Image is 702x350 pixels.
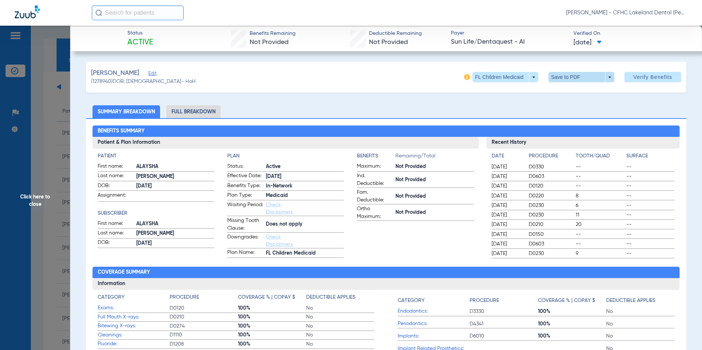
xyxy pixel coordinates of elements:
[473,72,538,82] button: FL Children Medicaid
[492,250,522,257] span: [DATE]
[576,163,624,171] span: --
[606,320,674,328] span: No
[238,322,306,330] span: 100%
[166,105,221,118] li: Full Breakdown
[148,71,155,78] span: Edit
[306,313,374,321] span: No
[98,220,134,229] span: First name:
[626,163,674,171] span: --
[238,340,306,348] span: 100%
[451,37,567,47] span: Sun Life/Dentaquest - AI
[529,202,573,209] span: D0230
[266,220,344,228] span: Does not apply
[398,294,470,307] app-breakdown-title: Category
[573,30,690,37] span: Verified On
[633,74,672,80] span: Verify Benefits
[626,231,674,238] span: --
[626,202,674,209] span: --
[576,152,624,163] app-breakdown-title: Tooth/Quad
[576,192,624,200] span: 8
[665,315,702,350] iframe: Chat Widget
[127,29,153,37] span: Status
[91,78,196,85] span: (1278940) DOB: [DEMOGRAPHIC_DATA] - HoH
[238,313,306,321] span: 100%
[357,152,395,163] app-breakdown-title: Benefits
[470,332,538,340] span: D6010
[95,10,102,16] img: Search Icon
[492,221,522,228] span: [DATE]
[91,69,139,78] span: [PERSON_NAME]
[395,163,474,171] span: Not Provided
[93,125,680,137] h2: Benefits Summary
[626,152,674,163] app-breakdown-title: Surface
[93,105,160,118] li: Summary Breakdown
[538,308,606,315] span: 100%
[576,173,624,180] span: --
[98,331,170,339] span: Cleanings:
[529,152,573,160] h4: Procedure
[266,192,344,200] span: Medicaid
[606,308,674,315] span: No
[136,230,214,237] span: [PERSON_NAME]
[98,192,134,201] span: Assignment:
[538,332,606,340] span: 100%
[136,220,214,228] span: ALAYSHA
[98,304,170,312] span: Exams:
[492,163,522,171] span: [DATE]
[529,152,573,163] app-breakdown-title: Procedure
[170,313,238,321] span: D0210
[529,231,573,238] span: D0150
[127,37,153,48] span: Active
[136,163,214,171] span: ALAYSHA
[266,173,344,181] span: [DATE]
[227,233,263,248] span: Downgrades:
[576,250,624,257] span: 9
[98,172,134,181] span: Last name:
[238,294,306,304] app-breakdown-title: Coverage % | Copay $
[98,340,170,348] span: Fluoride:
[98,313,170,321] span: Full Mouth X-rays:
[170,294,199,301] h4: Procedure
[136,173,214,181] span: [PERSON_NAME]
[98,229,134,238] span: Last name:
[492,152,522,160] h4: Date
[626,240,674,248] span: --
[170,294,238,304] app-breakdown-title: Procedure
[566,9,687,17] span: [PERSON_NAME] - CFHC Lakeland Dental (Peds)
[576,221,624,228] span: 20
[606,332,674,340] span: No
[306,294,355,301] h4: Deductible Applies
[98,322,170,330] span: Bitewing X-rays:
[238,294,295,301] h4: Coverage % | Copay $
[306,294,374,304] app-breakdown-title: Deductible Applies
[250,30,296,37] span: Benefits Remaining
[98,209,214,217] h4: Subscriber
[529,163,573,171] span: D0330
[576,211,624,219] span: 11
[227,192,263,200] span: Plan Type:
[398,320,470,328] span: Periodontics:
[98,182,134,191] span: DOB:
[250,39,289,45] span: Not Provided
[451,29,567,37] span: Payer
[170,340,238,348] span: D1208
[369,30,422,37] span: Deductible Remaining
[93,137,479,149] h3: Patient & Plan Information
[136,240,214,247] span: [DATE]
[227,217,263,232] span: Missing Tooth Clause:
[470,320,538,328] span: D4341
[529,240,573,248] span: D0603
[576,152,624,160] h4: Tooth/Quad
[92,6,184,20] input: Search for patients
[238,331,306,339] span: 100%
[626,192,674,200] span: --
[606,294,674,307] app-breakdown-title: Deductible Applies
[357,152,395,160] h4: Benefits
[626,211,674,219] span: --
[266,202,293,215] a: Check Disclaimers
[306,331,374,339] span: No
[492,202,522,209] span: [DATE]
[170,331,238,339] span: D1110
